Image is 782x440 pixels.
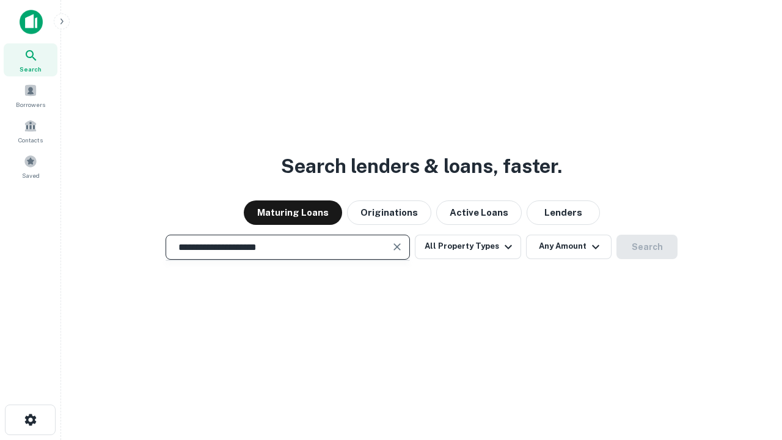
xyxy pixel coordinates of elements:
[347,200,431,225] button: Originations
[4,150,57,183] a: Saved
[244,200,342,225] button: Maturing Loans
[415,235,521,259] button: All Property Types
[721,342,782,401] iframe: Chat Widget
[16,100,45,109] span: Borrowers
[436,200,522,225] button: Active Loans
[4,79,57,112] a: Borrowers
[18,135,43,145] span: Contacts
[22,170,40,180] span: Saved
[527,200,600,225] button: Lenders
[281,152,562,181] h3: Search lenders & loans, faster.
[20,64,42,74] span: Search
[20,10,43,34] img: capitalize-icon.png
[4,43,57,76] a: Search
[526,235,612,259] button: Any Amount
[389,238,406,255] button: Clear
[4,114,57,147] a: Contacts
